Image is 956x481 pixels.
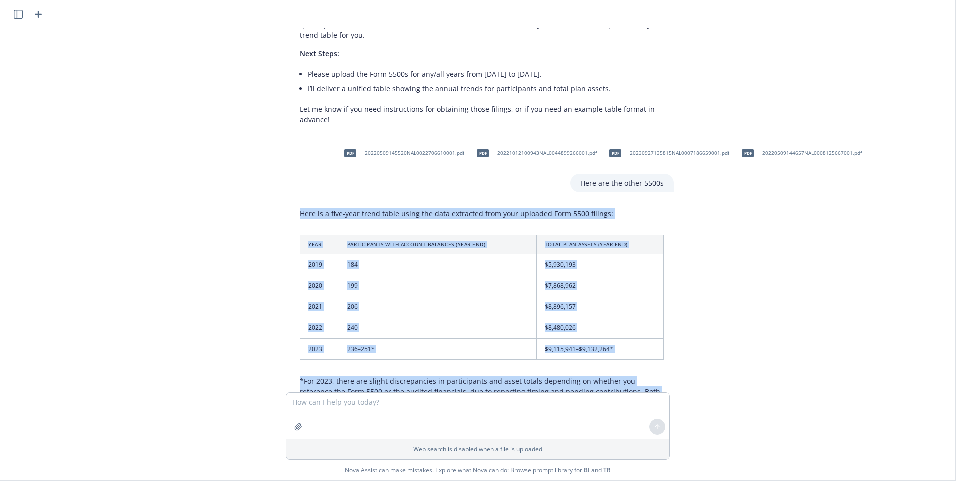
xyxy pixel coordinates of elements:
[300,235,339,254] th: Year
[762,150,862,156] span: 20220509144657NAL0008125667001.pdf
[742,149,754,157] span: pdf
[300,275,339,296] td: 2020
[339,235,536,254] th: Participants with Account Balances (Year-End)
[339,275,536,296] td: 199
[470,141,599,166] div: pdf20221012100943NAL0044899266001.pdf
[300,254,339,275] td: 2019
[735,141,864,166] div: pdf20220509144657NAL0008125667001.pdf
[365,150,464,156] span: 20220509145520NAL0022706610001.pdf
[345,460,611,480] span: Nova Assist can make mistakes. Explore what Nova can do: Browse prompt library for and
[536,275,663,296] td: $7,868,962
[536,296,663,317] td: $8,896,157
[580,178,664,188] p: Here are the other 5500s
[609,149,621,157] span: pdf
[344,149,356,157] span: pdf
[339,254,536,275] td: 184
[536,338,663,359] td: $9,115,941–$9,132,264*
[603,466,611,474] a: TR
[292,445,663,453] p: Web search is disabled when a file is uploaded
[300,317,339,338] td: 2022
[300,49,339,58] span: Next Steps:
[584,466,590,474] a: BI
[339,296,536,317] td: 206
[339,338,536,359] td: 236–251*
[536,235,663,254] th: Total Plan Assets (Year-End)
[603,141,731,166] div: pdf20230927135815NAL0007186659001.pdf
[308,81,664,96] li: I’ll deliver a unified table showing the annual trends for participants and total plan assets.
[308,67,664,81] li: Please upload the Form 5500s for any/all years from [DATE] to [DATE].
[300,338,339,359] td: 2023
[497,150,597,156] span: 20221012100943NAL0044899266001.pdf
[300,104,664,125] p: Let me know if you need instructions for obtaining those filings, or if you need an example table...
[300,208,664,219] p: Here is a five-year trend table using the data extracted from your uploaded Form 5500 filings:
[338,141,466,166] div: pdf20220509145520NAL0022706610001.pdf
[300,296,339,317] td: 2021
[477,149,489,157] span: pdf
[630,150,729,156] span: 20230927135815NAL0007186659001.pdf
[536,254,663,275] td: $5,930,193
[339,317,536,338] td: 240
[300,376,664,407] p: *For 2023, there are slight discrepancies in participants and asset totals depending on whether y...
[536,317,663,338] td: $8,480,026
